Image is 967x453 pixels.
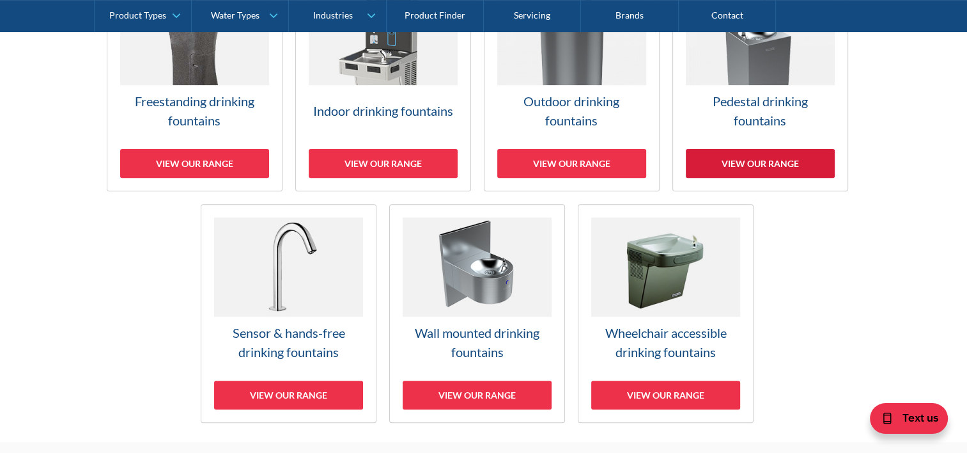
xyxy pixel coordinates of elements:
[578,204,754,423] a: Wheelchair accessible drinking fountainsView our range
[309,149,458,178] div: View our range
[591,323,740,362] h3: Wheelchair accessible drinking fountains
[109,10,166,21] div: Product Types
[686,91,835,130] h3: Pedestal drinking fountains
[839,389,967,453] iframe: podium webchat widget bubble
[313,10,352,21] div: Industries
[497,149,646,178] div: View our range
[201,204,376,423] a: Sensor & hands-free drinking fountainsView our range
[403,323,552,362] h3: Wall mounted drinking fountains
[497,91,646,130] h3: Outdoor drinking fountains
[309,101,458,120] h3: Indoor drinking fountains
[214,381,363,409] div: View our range
[214,323,363,362] h3: Sensor & hands-free drinking fountains
[120,91,269,130] h3: Freestanding drinking fountains
[120,149,269,178] div: View our range
[686,149,835,178] div: View our range
[389,204,565,423] a: Wall mounted drinking fountainsView our range
[591,381,740,409] div: View our range
[403,381,552,409] div: View our range
[211,10,259,21] div: Water Types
